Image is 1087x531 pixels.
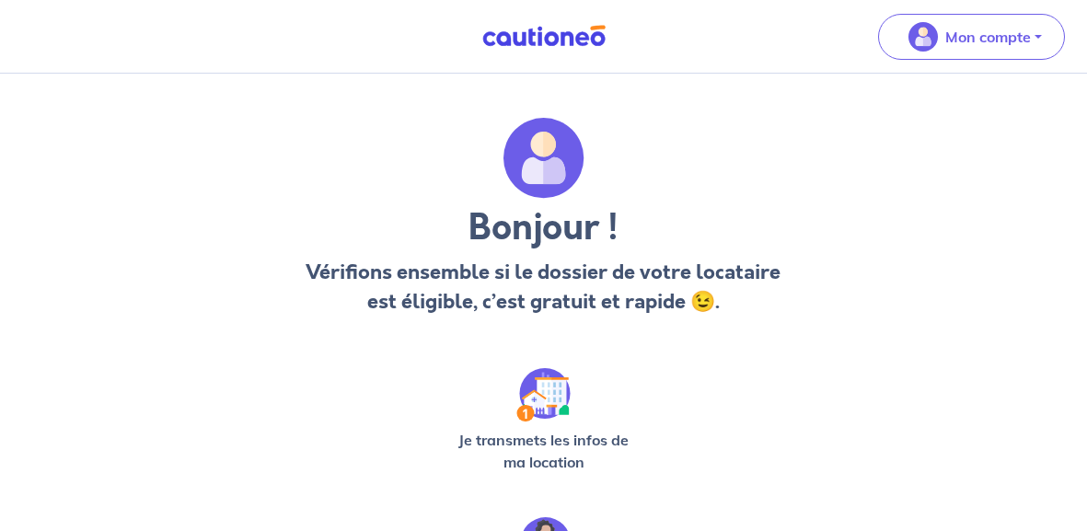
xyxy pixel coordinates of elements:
[878,14,1065,60] button: illu_account_valid_menu.svgMon compte
[503,118,584,199] img: archivate
[448,429,640,473] p: Je transmets les infos de ma location
[301,258,786,317] p: Vérifions ensemble si le dossier de votre locataire est éligible, c’est gratuit et rapide 😉.
[908,22,938,52] img: illu_account_valid_menu.svg
[945,26,1031,48] p: Mon compte
[516,368,571,421] img: /static/90a569abe86eec82015bcaae536bd8e6/Step-1.svg
[475,25,613,48] img: Cautioneo
[301,206,786,250] h3: Bonjour !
